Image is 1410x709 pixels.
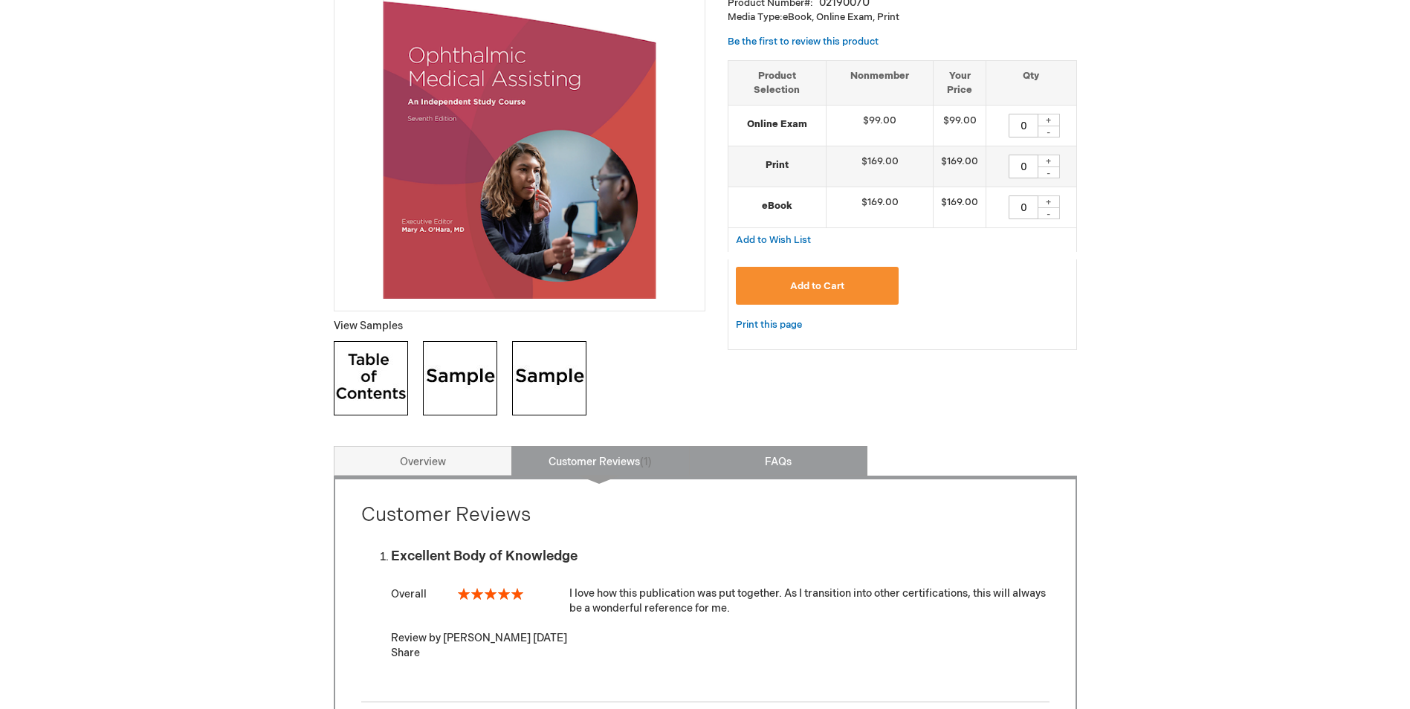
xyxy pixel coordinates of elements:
[736,158,819,172] strong: Print
[391,549,1050,564] div: Excellent Body of Knowledge
[511,446,690,476] a: Customer Reviews1
[458,588,523,600] div: 100%
[443,632,531,644] strong: [PERSON_NAME]
[1038,126,1060,137] div: -
[790,280,844,292] span: Add to Cart
[334,319,705,334] p: View Samples
[1038,155,1060,167] div: +
[934,187,986,228] td: $169.00
[728,11,783,23] strong: Media Type:
[640,456,652,468] span: 1
[512,341,586,415] img: Click to view
[1038,195,1060,208] div: +
[533,632,567,644] time: [DATE]
[1038,207,1060,219] div: -
[1009,155,1038,178] input: Qty
[736,199,819,213] strong: eBook
[1009,195,1038,219] input: Qty
[334,341,408,415] img: Click to view
[1038,114,1060,126] div: +
[423,341,497,415] img: Click to view
[736,316,802,334] a: Print this page
[1038,166,1060,178] div: -
[934,106,986,146] td: $99.00
[334,446,512,476] a: Overview
[736,234,811,246] span: Add to Wish List
[728,10,1077,25] p: eBook, Online Exam, Print
[827,146,934,187] td: $169.00
[827,106,934,146] td: $99.00
[391,588,427,600] span: Overall
[391,647,420,659] span: Share
[736,233,811,246] a: Add to Wish List
[689,446,867,476] a: FAQs
[934,60,986,105] th: Your Price
[361,504,531,527] strong: Customer Reviews
[728,60,827,105] th: Product Selection
[827,187,934,228] td: $169.00
[934,146,986,187] td: $169.00
[1009,114,1038,137] input: Qty
[728,36,879,48] a: Be the first to review this product
[391,632,441,644] span: Review by
[827,60,934,105] th: Nonmember
[986,60,1076,105] th: Qty
[736,267,899,305] button: Add to Cart
[391,586,1050,616] div: I love how this publication was put together. As I transition into other certifications, this wil...
[736,117,819,132] strong: Online Exam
